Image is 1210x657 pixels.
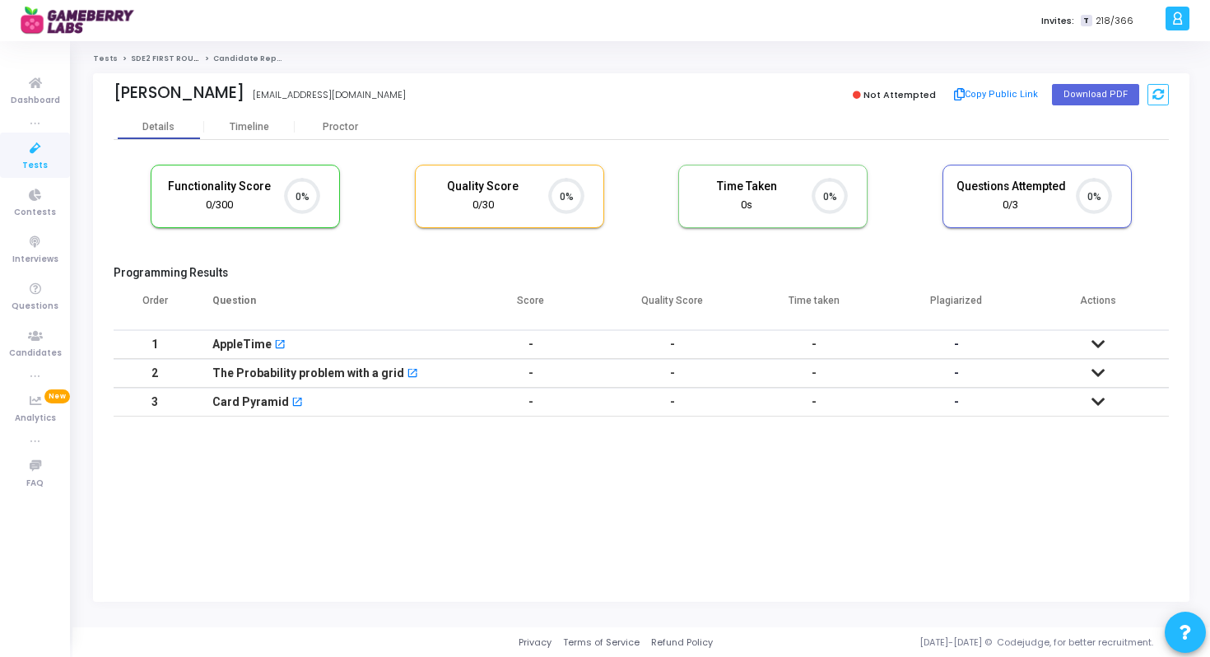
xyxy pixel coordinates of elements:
[460,330,602,359] td: -
[885,284,1026,330] th: Plagiarized
[1052,84,1139,105] button: Download PDF
[291,398,303,409] mat-icon: open_in_new
[212,331,272,358] div: AppleTime
[428,179,538,193] h5: Quality Score
[21,4,144,37] img: logo
[956,198,1066,213] div: 0/3
[164,198,274,213] div: 0/300
[164,179,274,193] h5: Functionality Score
[956,179,1066,193] h5: Questions Attempted
[602,359,743,388] td: -
[949,82,1044,107] button: Copy Public Link
[12,253,58,267] span: Interviews
[114,284,196,330] th: Order
[93,54,1189,64] nav: breadcrumb
[114,266,1169,280] h5: Programming Results
[563,636,640,650] a: Terms of Service
[213,54,289,63] span: Candidate Report
[114,388,196,417] td: 3
[26,477,44,491] span: FAQ
[15,412,56,426] span: Analytics
[460,388,602,417] td: -
[114,330,196,359] td: 1
[253,88,406,102] div: [EMAIL_ADDRESS][DOMAIN_NAME]
[407,369,418,380] mat-icon: open_in_new
[12,300,58,314] span: Questions
[1027,284,1169,330] th: Actions
[274,340,286,352] mat-icon: open_in_new
[1041,14,1074,28] label: Invites:
[9,347,62,361] span: Candidates
[743,359,885,388] td: -
[460,359,602,388] td: -
[44,389,70,403] span: New
[460,284,602,330] th: Score
[519,636,551,650] a: Privacy
[743,388,885,417] td: -
[114,359,196,388] td: 2
[212,360,404,387] div: The Probability problem with a grid
[863,88,936,101] span: Not Attempted
[602,388,743,417] td: -
[142,121,175,133] div: Details
[691,179,802,193] h5: Time Taken
[22,159,48,173] span: Tests
[954,366,959,380] span: -
[295,121,385,133] div: Proctor
[954,395,959,408] span: -
[196,284,460,330] th: Question
[743,284,885,330] th: Time taken
[230,121,269,133] div: Timeline
[651,636,713,650] a: Refund Policy
[114,83,244,102] div: [PERSON_NAME]
[1081,15,1091,27] span: T
[212,389,289,416] div: Card Pyramid
[428,198,538,213] div: 0/30
[602,284,743,330] th: Quality Score
[743,330,885,359] td: -
[1096,14,1133,28] span: 218/366
[713,636,1189,650] div: [DATE]-[DATE] © Codejudge, for better recruitment.
[11,94,60,108] span: Dashboard
[691,198,802,213] div: 0s
[131,54,242,63] a: SDE2 FIRST ROUND Aug/Sep
[93,54,118,63] a: Tests
[954,338,959,351] span: -
[14,206,56,220] span: Contests
[602,330,743,359] td: -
